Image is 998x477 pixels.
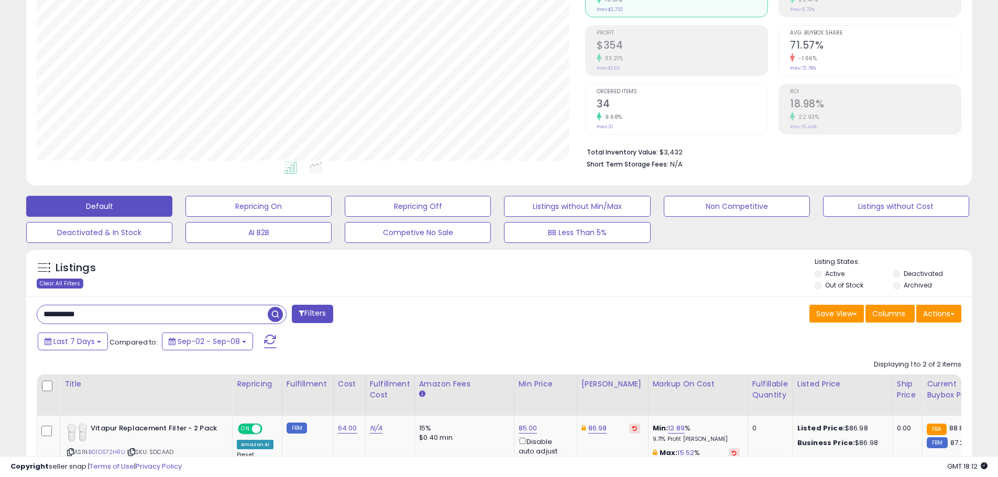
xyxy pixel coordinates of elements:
a: 86.98 [588,423,607,434]
button: Filters [292,305,333,323]
div: Current Buybox Price [927,379,981,401]
b: Total Inventory Value: [587,148,658,157]
a: 12.89 [668,423,685,434]
small: Prev: 72.78% [790,65,816,71]
a: N/A [370,423,382,434]
label: Active [825,269,845,278]
span: OFF [261,425,278,434]
div: Amazon Fees [419,379,510,390]
span: N/A [670,159,683,169]
div: $86.98 [797,438,884,448]
button: Actions [916,305,961,323]
div: 0.00 [897,424,914,433]
div: % [653,424,740,443]
span: 88.88 [949,423,968,433]
div: Markup on Cost [653,379,743,390]
button: Non Competitive [664,196,810,217]
h2: $354 [597,39,767,53]
h2: 71.57% [790,39,961,53]
div: Clear All Filters [37,279,83,289]
small: FBM [927,437,947,448]
div: Fulfillment Cost [370,379,410,401]
div: 15% [419,424,506,433]
button: Columns [865,305,915,323]
span: 2025-09-16 18:12 GMT [947,461,988,471]
h5: Listings [56,261,96,275]
a: 85.00 [519,423,538,434]
div: Fulfillment [287,379,329,390]
span: Avg. Buybox Share [790,30,961,36]
p: Listing States: [815,257,972,267]
div: Cost [338,379,361,390]
span: Sep-02 - Sep-08 [178,336,240,347]
button: AI B2B [185,222,332,243]
small: Amazon Fees. [419,390,425,399]
a: Privacy Policy [136,461,182,471]
img: 41pUJjavS+L._SL40_.jpg [67,424,88,442]
small: 9.68% [601,113,622,121]
div: 0 [752,424,785,433]
button: Listings without Cost [823,196,969,217]
span: 87.21 [950,438,967,448]
b: Listed Price: [797,423,845,433]
b: Short Term Storage Fees: [587,160,668,169]
span: ON [239,425,252,434]
small: FBM [287,423,307,434]
small: 22.93% [795,113,819,121]
small: 33.21% [601,54,623,62]
button: Repricing Off [345,196,491,217]
small: Prev: 15.44% [790,124,817,130]
label: Archived [904,281,932,290]
div: Disable auto adjust min [519,436,569,466]
div: seller snap | | [10,462,182,472]
button: BB Less Than 5% [504,222,650,243]
span: Ordered Items [597,89,767,95]
button: Sep-02 - Sep-08 [162,332,253,350]
small: Prev: $2,732 [597,6,623,13]
small: Prev: 31 [597,124,613,130]
button: Default [26,196,172,217]
button: Save View [809,305,864,323]
a: Terms of Use [90,461,134,471]
small: Prev: $266 [597,65,620,71]
div: Amazon AI [237,440,273,449]
b: Vitapur Replacement Filter - 2 Pack [91,424,218,436]
span: Columns [872,308,905,319]
span: Profit [597,30,767,36]
h2: 18.98% [790,98,961,112]
div: $86.98 [797,424,884,433]
button: Listings without Min/Max [504,196,650,217]
small: -1.66% [795,54,817,62]
b: Business Price: [797,438,855,448]
button: Repricing On [185,196,332,217]
small: FBA [927,424,946,435]
div: Displaying 1 to 2 of 2 items [874,360,961,370]
b: Min: [653,423,668,433]
span: Last 7 Days [53,336,95,347]
h2: 34 [597,98,767,112]
div: Fulfillable Quantity [752,379,788,401]
label: Out of Stock [825,281,863,290]
div: Ship Price [897,379,918,401]
button: Deactivated & In Stock [26,222,172,243]
div: Repricing [237,379,278,390]
div: Listed Price [797,379,888,390]
label: Deactivated [904,269,943,278]
small: Prev: 9.72% [790,6,815,13]
div: $0.40 min [419,433,506,442]
button: Competive No Sale [345,222,491,243]
span: Compared to: [109,337,158,347]
th: The percentage added to the cost of goods (COGS) that forms the calculator for Min & Max prices. [648,374,748,416]
strong: Copyright [10,461,49,471]
p: 9.71% Profit [PERSON_NAME] [653,436,740,443]
div: Title [64,379,228,390]
div: Min Price [519,379,573,390]
li: $3,432 [587,145,953,158]
div: [PERSON_NAME] [582,379,644,390]
a: 64.00 [338,423,357,434]
button: Last 7 Days [38,332,108,350]
span: ROI [790,89,961,95]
